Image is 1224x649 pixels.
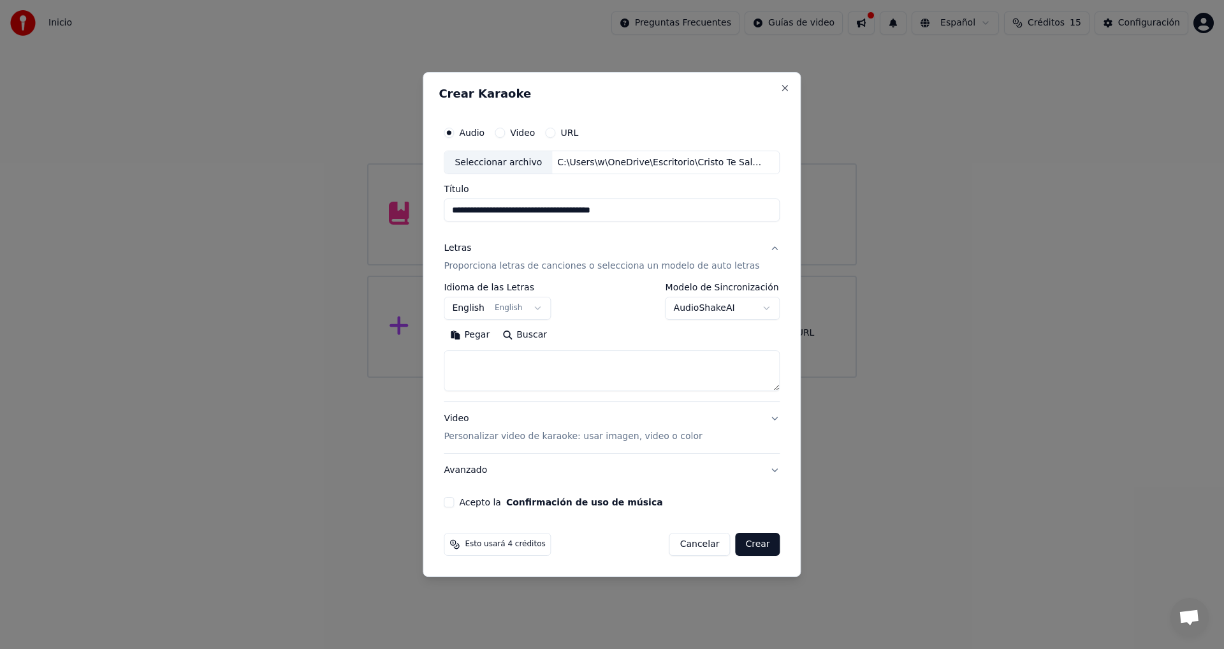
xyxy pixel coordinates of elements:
button: Pegar [444,325,496,346]
label: Acepto la [459,498,662,507]
button: Cancelar [669,533,731,556]
div: Seleccionar archivo [444,151,552,174]
label: Idioma de las Letras [444,283,551,292]
label: URL [560,128,578,137]
label: Audio [459,128,484,137]
label: Título [444,185,780,194]
p: Personalizar video de karaoke: usar imagen, video o color [444,430,702,443]
p: Proporciona letras de canciones o selecciona un modelo de auto letras [444,260,759,273]
button: Avanzado [444,454,780,487]
button: VideoPersonalizar video de karaoke: usar imagen, video o color [444,403,780,454]
button: Crear [735,533,780,556]
span: Esto usará 4 créditos [465,539,545,549]
div: Letras [444,242,471,255]
div: LetrasProporciona letras de canciones o selecciona un modelo de auto letras [444,283,780,402]
div: Video [444,413,702,444]
button: Acepto la [506,498,663,507]
button: Buscar [496,325,553,346]
label: Modelo de Sincronización [666,283,780,292]
label: Video [510,128,535,137]
button: LetrasProporciona letras de canciones o selecciona un modelo de auto letras [444,232,780,283]
div: C:\Users\w\OneDrive\Escritorio\Cristo Te Salva Me Transformo [p5jqEQtdKV8].mp3 [552,156,769,169]
h2: Crear Karaoke [439,88,785,100]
